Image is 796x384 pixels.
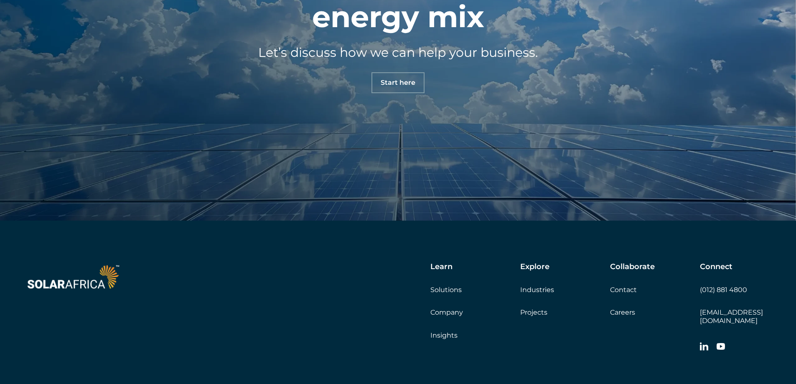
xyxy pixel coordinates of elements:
[381,79,415,86] span: Start here
[610,262,655,272] h5: Collaborate
[700,308,763,324] a: [EMAIL_ADDRESS][DOMAIN_NAME]
[520,262,549,272] h5: Explore
[430,286,462,294] a: Solutions
[700,262,732,272] h5: Connect
[164,43,632,62] h4: Let’s discuss how we can help your business.
[700,286,747,294] a: (012) 881 4800
[520,308,547,316] a: Projects
[430,308,463,316] a: Company
[430,262,453,272] h5: Learn
[430,331,458,339] a: Insights
[610,308,635,316] a: Careers
[371,72,425,93] a: Start here
[610,286,637,294] a: Contact
[520,286,554,294] a: Industries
